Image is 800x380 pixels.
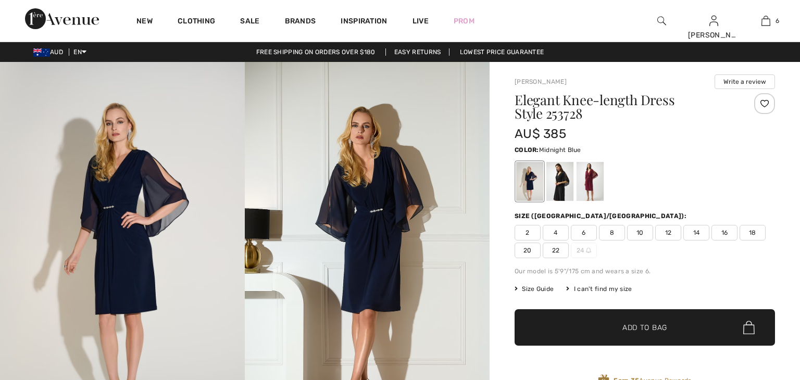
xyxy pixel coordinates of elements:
a: New [136,17,153,28]
span: 20 [515,243,541,258]
img: search the website [657,15,666,27]
a: 6 [740,15,791,27]
a: Clothing [178,17,215,28]
div: I can't find my size [566,284,632,294]
img: My Bag [761,15,770,27]
span: 12 [655,225,681,240]
a: Brands [285,17,316,28]
span: 18 [740,225,766,240]
span: Color: [515,146,539,154]
button: Add to Bag [515,309,775,346]
span: 2 [515,225,541,240]
span: Inspiration [341,17,387,28]
a: Sign In [709,16,718,26]
span: 6 [776,16,779,26]
h1: Elegant Knee-length Dress Style 253728 [515,93,732,120]
span: AU$ 385 [515,126,566,141]
a: Lowest Price Guarantee [452,48,553,56]
span: Size Guide [515,284,554,294]
a: Easy Returns [385,48,450,56]
a: Prom [454,16,474,27]
span: Add to Bag [622,322,667,333]
div: Size ([GEOGRAPHIC_DATA]/[GEOGRAPHIC_DATA]): [515,211,689,221]
a: Sale [240,17,259,28]
span: 8 [599,225,625,240]
span: EN [73,48,86,56]
span: Midnight Blue [539,146,581,154]
div: [PERSON_NAME] [688,30,739,41]
div: Black [546,162,573,201]
a: Live [413,16,429,27]
span: 22 [543,243,569,258]
img: Australian Dollar [33,48,50,57]
img: Bag.svg [743,321,755,334]
span: 6 [571,225,597,240]
span: 14 [683,225,709,240]
a: Free shipping on orders over $180 [248,48,384,56]
span: 24 [571,243,597,258]
div: Merlot [577,162,604,201]
img: My Info [709,15,718,27]
span: 4 [543,225,569,240]
a: [PERSON_NAME] [515,78,567,85]
span: 10 [627,225,653,240]
img: ring-m.svg [586,248,591,253]
img: 1ère Avenue [25,8,99,29]
div: Midnight Blue [516,162,543,201]
span: AUD [33,48,67,56]
button: Write a review [715,74,775,89]
span: 16 [711,225,737,240]
div: Our model is 5'9"/175 cm and wears a size 6. [515,267,775,276]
